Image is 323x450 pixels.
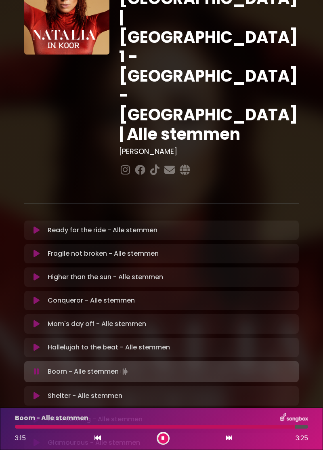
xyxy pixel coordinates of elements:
[119,366,130,377] img: waveform4.gif
[15,413,88,423] p: Boom - Alle stemmen
[48,225,157,235] p: Ready for the ride - Alle stemmen
[48,391,122,401] p: Shelter - Alle stemmen
[15,433,26,443] span: 3:15
[280,413,308,423] img: songbox-logo-white.png
[296,433,308,443] span: 3:25
[48,272,163,282] p: Higher than the sun - Alle stemmen
[48,319,146,329] p: Mom's day off - Alle stemmen
[48,249,159,259] p: Fragile not broken - Alle stemmen
[48,343,170,352] p: Hallelujah to the beat - Alle stemmen
[48,296,135,305] p: Conqueror - Alle stemmen
[48,366,130,377] p: Boom - Alle stemmen
[119,147,299,156] h3: [PERSON_NAME]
